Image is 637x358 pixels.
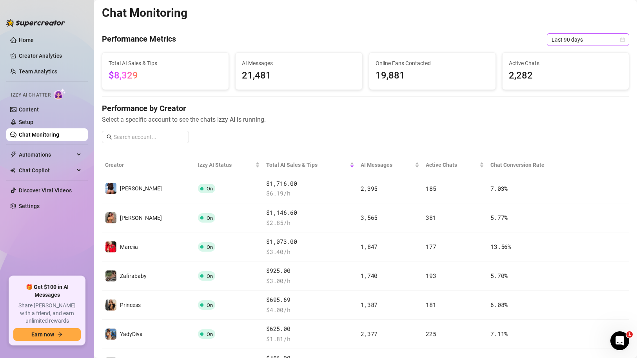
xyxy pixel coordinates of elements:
span: 13.56 % [490,243,511,250]
span: $695.69 [266,295,354,305]
span: $925.00 [266,266,354,276]
span: On [207,244,213,250]
span: On [207,215,213,221]
span: $1,073.00 [266,237,354,247]
span: [PERSON_NAME] [120,185,162,192]
img: AI Chatter [54,88,66,100]
a: Home [19,37,34,43]
span: Active Chats [509,59,622,68]
button: Earn nowarrow-right [13,328,81,341]
a: Discover Viral Videos [19,187,72,194]
th: Creator [102,156,195,174]
span: Zafirababy [120,273,147,279]
a: Team Analytics [19,68,57,75]
span: 1 [626,331,633,338]
a: Creator Analytics [19,49,82,62]
span: 185 [426,184,436,192]
img: Zafirababy [105,270,116,281]
span: $ 3.40 /h [266,247,354,257]
input: Search account... [114,133,184,141]
span: On [207,331,213,337]
span: 2,395 [361,184,378,192]
span: Earn now [31,331,54,338]
span: thunderbolt [10,152,16,158]
img: Marciia [105,241,116,252]
span: 1,847 [361,243,378,250]
th: AI Messages [358,156,423,174]
span: $1,716.00 [266,179,354,188]
a: Settings [19,203,40,209]
span: arrow-right [57,332,63,337]
span: 5.77 % [490,214,508,221]
span: Total AI Sales & Tips [266,161,348,169]
span: 181 [426,301,436,309]
span: Princess [120,302,141,308]
img: Marie [105,183,116,194]
span: AI Messages [242,59,356,68]
span: AI Messages [361,161,414,169]
img: Priscilla [105,212,116,223]
h4: Performance Metrics [102,33,176,46]
th: Izzy AI Status [195,156,263,174]
span: 2,282 [509,68,622,83]
span: On [207,302,213,308]
span: 21,481 [242,68,356,83]
span: $1,146.60 [266,208,354,217]
span: Total AI Sales & Tips [109,59,222,68]
span: 193 [426,272,436,279]
img: logo-BBDzfeDw.svg [6,19,65,27]
span: On [207,273,213,279]
span: calendar [620,37,625,42]
span: 2,377 [361,330,378,338]
span: Chat Copilot [19,164,74,177]
span: $ 2.85 /h [266,218,354,228]
span: $8,329 [109,70,138,81]
span: Select a specific account to see the chats Izzy AI is running. [102,115,629,124]
span: $625.00 [266,324,354,334]
span: Online Fans Contacted [376,59,489,68]
span: Marciia [120,244,138,250]
span: 6.08 % [490,301,508,309]
a: Setup [19,119,33,125]
th: Chat Conversion Rate [487,156,576,174]
span: 5.70 % [490,272,508,279]
span: Active Chats [426,161,478,169]
span: 1,740 [361,272,378,279]
span: 7.03 % [490,184,508,192]
span: Izzy AI Status [198,161,254,169]
span: 🎁 Get $100 in AI Messages [13,283,81,299]
span: $ 4.00 /h [266,305,354,315]
h4: Performance by Creator [102,103,629,114]
h2: Chat Monitoring [102,5,187,20]
a: Chat Monitoring [19,132,59,138]
span: $ 1.81 /h [266,334,354,344]
img: Chat Copilot [10,168,15,173]
span: 177 [426,243,436,250]
span: Share [PERSON_NAME] with a friend, and earn unlimited rewards [13,302,81,325]
a: Content [19,106,39,113]
th: Active Chats [423,156,487,174]
span: 381 [426,214,436,221]
span: [PERSON_NAME] [120,215,162,221]
span: On [207,186,213,192]
span: 7.11 % [490,330,508,338]
span: 1,387 [361,301,378,309]
span: YadyDiva [120,331,143,337]
th: Total AI Sales & Tips [263,156,357,174]
span: Izzy AI Chatter [11,91,51,99]
img: Princess [105,300,116,311]
iframe: Intercom live chat [610,331,629,350]
span: 225 [426,330,436,338]
span: Automations [19,148,74,161]
span: Last 90 days [552,34,624,46]
span: $ 3.00 /h [266,276,354,286]
span: search [107,134,112,140]
span: 19,881 [376,68,489,83]
span: 3,565 [361,214,378,221]
img: YadyDiva [105,329,116,340]
span: $ 6.19 /h [266,189,354,198]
